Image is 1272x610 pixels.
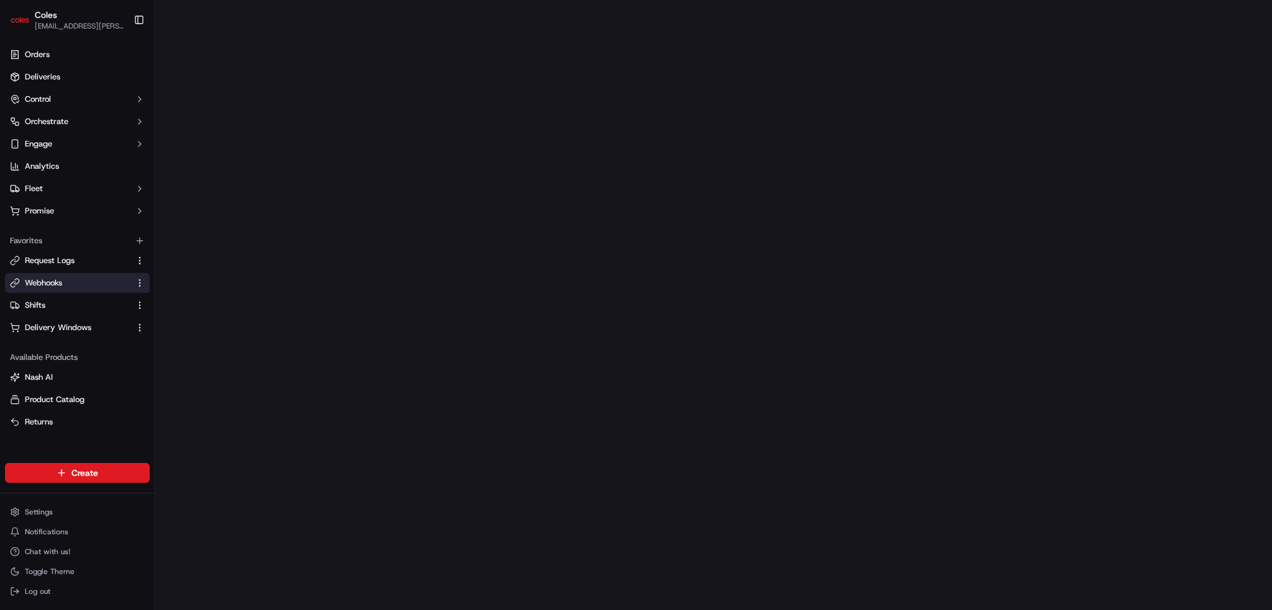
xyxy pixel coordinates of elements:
[5,390,150,410] button: Product Catalog
[5,67,150,87] a: Deliveries
[25,49,50,60] span: Orders
[5,563,150,580] button: Toggle Theme
[5,89,150,109] button: Control
[25,183,43,194] span: Fleet
[71,467,98,479] span: Create
[5,463,150,483] button: Create
[5,134,150,154] button: Engage
[5,348,150,367] div: Available Products
[5,318,150,338] button: Delivery Windows
[10,255,130,266] a: Request Logs
[25,416,53,428] span: Returns
[5,231,150,251] div: Favorites
[25,300,45,311] span: Shifts
[5,156,150,176] a: Analytics
[5,412,150,432] button: Returns
[25,322,91,333] span: Delivery Windows
[35,21,124,31] button: [EMAIL_ADDRESS][PERSON_NAME][PERSON_NAME][DOMAIN_NAME]
[10,10,30,30] img: Coles
[25,255,75,266] span: Request Logs
[5,273,150,293] button: Webhooks
[5,503,150,521] button: Settings
[5,523,150,540] button: Notifications
[5,112,150,132] button: Orchestrate
[25,527,68,537] span: Notifications
[5,179,150,199] button: Fleet
[25,71,60,83] span: Deliveries
[10,277,130,289] a: Webhooks
[25,161,59,172] span: Analytics
[5,583,150,600] button: Log out
[25,116,68,127] span: Orchestrate
[25,205,54,217] span: Promise
[25,394,84,405] span: Product Catalog
[10,322,130,333] a: Delivery Windows
[25,586,50,596] span: Log out
[5,295,150,315] button: Shifts
[10,372,145,383] a: Nash AI
[25,372,53,383] span: Nash AI
[25,138,52,150] span: Engage
[5,45,150,65] a: Orders
[25,567,75,576] span: Toggle Theme
[10,300,130,311] a: Shifts
[25,94,51,105] span: Control
[25,507,53,517] span: Settings
[25,277,62,289] span: Webhooks
[5,5,129,35] button: ColesColes[EMAIL_ADDRESS][PERSON_NAME][PERSON_NAME][DOMAIN_NAME]
[5,543,150,560] button: Chat with us!
[35,9,57,21] button: Coles
[5,251,150,271] button: Request Logs
[10,394,145,405] a: Product Catalog
[5,201,150,221] button: Promise
[25,547,70,557] span: Chat with us!
[10,416,145,428] a: Returns
[5,367,150,387] button: Nash AI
